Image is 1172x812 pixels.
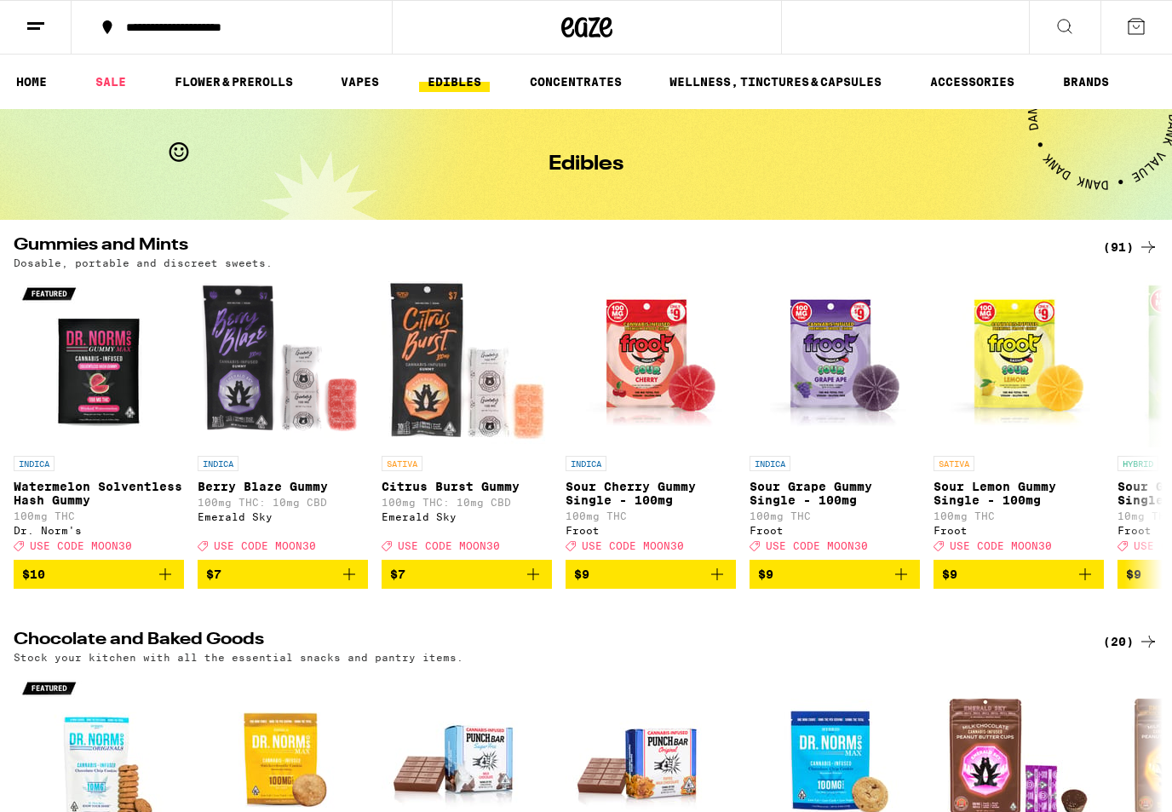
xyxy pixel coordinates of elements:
img: Emerald Sky - Citrus Burst Gummy [382,277,552,447]
p: 100mg THC [750,510,920,521]
span: Hi. Need any help? [10,12,123,26]
img: Froot - Sour Cherry Gummy Single - 100mg [566,277,736,447]
span: $9 [1126,567,1141,581]
p: SATIVA [934,456,974,471]
a: (91) [1103,237,1158,257]
span: USE CODE MOON30 [398,540,500,551]
div: Emerald Sky [382,511,552,522]
a: Open page for Berry Blaze Gummy from Emerald Sky [198,277,368,560]
p: Dosable, portable and discreet sweets. [14,257,273,268]
p: INDICA [198,456,238,471]
p: 100mg THC [566,510,736,521]
button: Add to bag [934,560,1104,589]
button: Add to bag [382,560,552,589]
p: Sour Cherry Gummy Single - 100mg [566,480,736,507]
span: $9 [942,567,957,581]
span: USE CODE MOON30 [766,540,868,551]
p: HYBRID [1117,456,1158,471]
a: ACCESSORIES [922,72,1023,92]
a: Open page for Sour Cherry Gummy Single - 100mg from Froot [566,277,736,560]
p: INDICA [566,456,606,471]
span: USE CODE MOON30 [30,540,132,551]
img: Froot - Sour Lemon Gummy Single - 100mg [934,277,1104,447]
div: Dr. Norm's [14,525,184,536]
p: Sour Lemon Gummy Single - 100mg [934,480,1104,507]
a: CONCENTRATES [521,72,630,92]
p: Citrus Burst Gummy [382,480,552,493]
p: Watermelon Solventless Hash Gummy [14,480,184,507]
div: Froot [750,525,920,536]
button: Add to bag [750,560,920,589]
p: INDICA [14,456,55,471]
p: Berry Blaze Gummy [198,480,368,493]
a: Open page for Sour Lemon Gummy Single - 100mg from Froot [934,277,1104,560]
h2: Gummies and Mints [14,237,1075,257]
p: 100mg THC: 10mg CBD [198,497,368,508]
img: Emerald Sky - Berry Blaze Gummy [198,277,368,447]
span: USE CODE MOON30 [950,540,1052,551]
div: Froot [934,525,1104,536]
a: FLOWER & PREROLLS [166,72,302,92]
a: Open page for Citrus Burst Gummy from Emerald Sky [382,277,552,560]
img: Dr. Norm's - Watermelon Solventless Hash Gummy [14,277,184,447]
h2: Chocolate and Baked Goods [14,631,1075,652]
button: Add to bag [14,560,184,589]
h1: Edibles [549,154,623,175]
a: HOME [8,72,55,92]
a: WELLNESS, TINCTURES & CAPSULES [661,72,890,92]
a: Open page for Sour Grape Gummy Single - 100mg from Froot [750,277,920,560]
span: $9 [574,567,589,581]
p: Stock your kitchen with all the essential snacks and pantry items. [14,652,463,663]
p: INDICA [750,456,790,471]
span: $7 [206,567,221,581]
span: $9 [758,567,773,581]
span: USE CODE MOON30 [214,540,316,551]
div: Froot [566,525,736,536]
a: SALE [87,72,135,92]
img: Froot - Sour Grape Gummy Single - 100mg [750,277,920,447]
a: BRANDS [1054,72,1117,92]
a: (20) [1103,631,1158,652]
a: VAPES [332,72,388,92]
button: Add to bag [198,560,368,589]
p: 100mg THC [14,510,184,521]
p: 100mg THC [934,510,1104,521]
span: USE CODE MOON30 [582,540,684,551]
div: Emerald Sky [198,511,368,522]
a: EDIBLES [419,72,490,92]
a: Open page for Watermelon Solventless Hash Gummy from Dr. Norm's [14,277,184,560]
button: Add to bag [566,560,736,589]
span: $7 [390,567,405,581]
p: Sour Grape Gummy Single - 100mg [750,480,920,507]
p: SATIVA [382,456,422,471]
span: $10 [22,567,45,581]
p: 100mg THC: 10mg CBD [382,497,552,508]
